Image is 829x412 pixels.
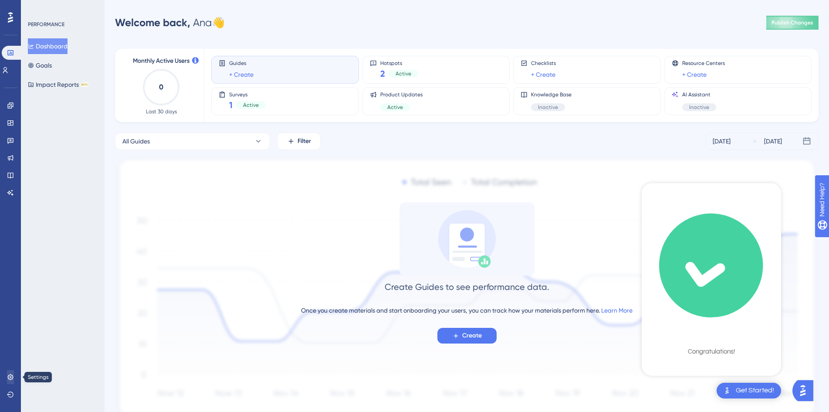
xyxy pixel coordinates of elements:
[538,104,558,111] span: Inactive
[28,77,88,92] button: Impact ReportsBETA
[689,104,709,111] span: Inactive
[146,108,177,115] span: Last 30 days
[437,328,497,344] button: Create
[387,104,403,111] span: Active
[682,69,707,80] a: + Create
[531,60,556,67] span: Checklists
[20,2,54,13] span: Need Help?
[159,83,163,91] text: 0
[688,347,735,356] div: Congratulations!
[298,136,311,146] span: Filter
[682,60,725,67] span: Resource Centers
[380,68,385,80] span: 2
[28,21,64,28] div: PERFORMANCE
[115,16,190,29] span: Welcome back,
[722,385,732,396] img: launcher-image-alternative-text
[380,91,423,98] span: Product Updates
[133,56,189,66] span: Monthly Active Users
[462,330,482,341] span: Create
[792,378,819,404] iframe: UserGuiding AI Assistant Launcher
[81,82,88,87] div: BETA
[531,69,555,80] a: + Create
[682,91,716,98] span: AI Assistant
[736,386,774,395] div: Get Started!
[764,136,782,146] div: [DATE]
[277,133,321,150] button: Filter
[771,19,813,26] span: Publish Changes
[531,91,572,98] span: Knowledge Base
[301,305,633,316] div: Once you create materials and start onboarding your users, you can track how your materials perfo...
[380,60,418,66] span: Hotspots
[229,60,254,67] span: Guides
[385,281,549,293] div: Create Guides to see performance data.
[243,102,259,109] span: Active
[115,16,225,30] div: Ana 👋
[122,136,150,146] span: All Guides
[396,70,411,77] span: Active
[766,16,819,30] button: Publish Changes
[28,38,68,54] button: Dashboard
[229,69,254,80] a: + Create
[717,383,781,398] div: Open Get Started! checklist
[642,183,781,374] div: checklist loading
[663,331,760,344] div: Checklist Completed
[642,183,781,376] div: Checklist Container
[229,99,233,111] span: 1
[229,91,266,97] span: Surveys
[115,133,270,150] button: All Guides
[28,58,52,73] button: Goals
[601,307,633,314] a: Learn More
[713,136,731,146] div: [DATE]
